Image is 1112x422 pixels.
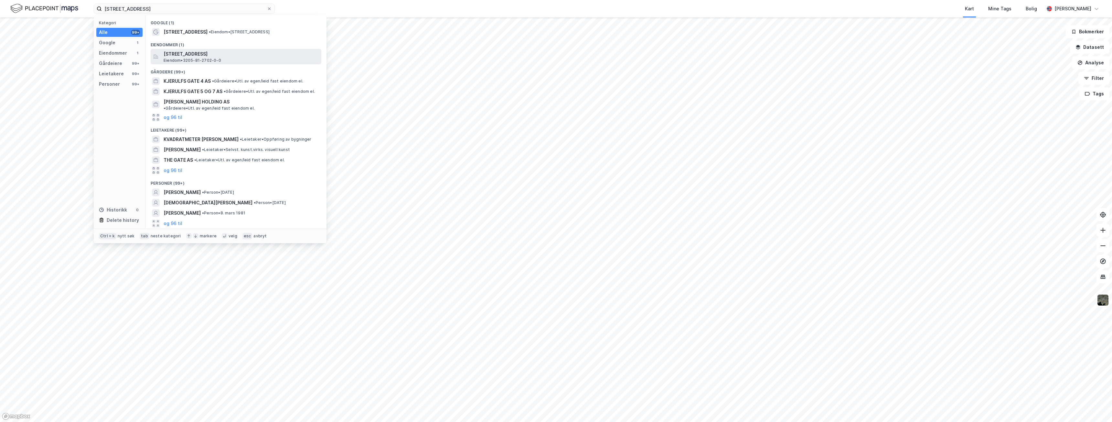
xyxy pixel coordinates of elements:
div: neste kategori [151,233,181,239]
div: Kart [965,5,974,13]
span: Person • [DATE] [254,200,286,205]
button: og 96 til [164,114,182,121]
div: Ctrl + k [99,233,116,239]
span: Gårdeiere • Utl. av egen/leid fast eiendom el. [164,106,255,111]
div: Bolig [1026,5,1037,13]
span: • [202,147,204,152]
span: Person • 8. mars 1981 [202,211,245,216]
span: Gårdeiere • Utl. av egen/leid fast eiendom el. [224,89,315,94]
iframe: Chat Widget [1080,391,1112,422]
div: Historikk [99,206,127,214]
button: og 96 til [164,167,182,174]
div: 1 [135,50,140,56]
div: Leietakere (99+) [145,123,326,134]
span: • [224,89,226,94]
button: Analyse [1072,56,1109,69]
span: • [240,137,242,142]
div: [PERSON_NAME] [1054,5,1091,13]
span: Person • [DATE] [202,190,234,195]
span: Leietaker • Oppføring av bygninger [240,137,312,142]
div: esc [242,233,252,239]
span: Eiendom • [STREET_ADDRESS] [209,29,270,35]
div: Google (1) [145,15,326,27]
div: Mine Tags [988,5,1011,13]
button: Filter [1078,72,1109,85]
span: [PERSON_NAME] HOLDING AS [164,98,230,106]
div: 99+ [131,81,140,87]
span: KVADRATMETER [PERSON_NAME] [164,135,239,143]
span: [DEMOGRAPHIC_DATA][PERSON_NAME] [164,199,252,207]
button: Tags [1079,87,1109,100]
div: Personer (99+) [145,176,326,187]
div: 99+ [131,61,140,66]
span: [STREET_ADDRESS] [164,28,208,36]
span: [PERSON_NAME] [164,209,201,217]
button: Datasett [1070,41,1109,54]
span: [STREET_ADDRESS] [164,50,319,58]
span: KJERULFS GATE 5 OG 7 AS [164,88,222,95]
span: • [202,211,204,215]
div: Gårdeiere [99,60,122,67]
div: Leietakere [99,70,124,78]
div: nytt søk [118,233,135,239]
div: Delete history [107,216,139,224]
span: • [209,29,211,34]
div: avbryt [253,233,267,239]
div: Personer [99,80,120,88]
div: Google [99,39,115,47]
div: Kategori [99,20,143,25]
img: 9k= [1097,294,1109,306]
img: logo.f888ab2527a4732fd821a326f86c7f29.svg [10,3,78,14]
span: Leietaker • Utl. av egen/leid fast eiendom el. [194,157,285,163]
span: • [194,157,196,162]
a: Mapbox homepage [2,413,30,420]
div: Gårdeiere (99+) [145,64,326,76]
span: Leietaker • Selvst. kunst.virks. visuell kunst [202,147,290,152]
span: Gårdeiere • Utl. av egen/leid fast eiendom el. [212,79,303,84]
div: 0 [135,207,140,212]
span: KJERULFS GATE 4 AS [164,77,211,85]
div: Eiendommer [99,49,127,57]
input: Søk på adresse, matrikkel, gårdeiere, leietakere eller personer [102,4,267,14]
div: 99+ [131,71,140,76]
div: 1 [135,40,140,45]
span: [PERSON_NAME] [164,189,201,196]
span: • [254,200,256,205]
div: Eiendommer (1) [145,37,326,49]
span: • [212,79,214,83]
div: velg [229,233,237,239]
div: 99+ [131,30,140,35]
button: Bokmerker [1066,25,1109,38]
div: markere [200,233,217,239]
button: og 96 til [164,220,182,227]
span: [PERSON_NAME] [164,146,201,154]
div: Alle [99,28,108,36]
span: • [202,190,204,195]
div: tab [140,233,149,239]
span: THE GATE AS [164,156,193,164]
span: • [164,106,166,111]
span: Eiendom • 3205-81-2702-0-0 [164,58,221,63]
